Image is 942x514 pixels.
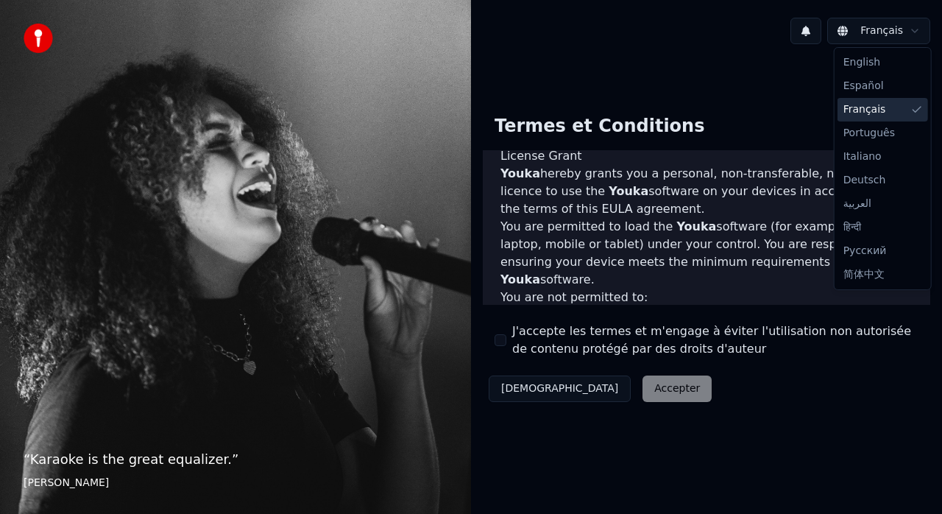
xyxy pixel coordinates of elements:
[843,126,895,141] span: Português
[843,244,887,258] span: Русский
[843,102,886,117] span: Français
[843,220,861,235] span: हिन्दी
[843,173,886,188] span: Deutsch
[843,149,882,164] span: Italiano
[843,79,884,94] span: Español
[843,267,885,282] span: 简体中文
[843,55,881,70] span: English
[843,197,871,211] span: العربية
